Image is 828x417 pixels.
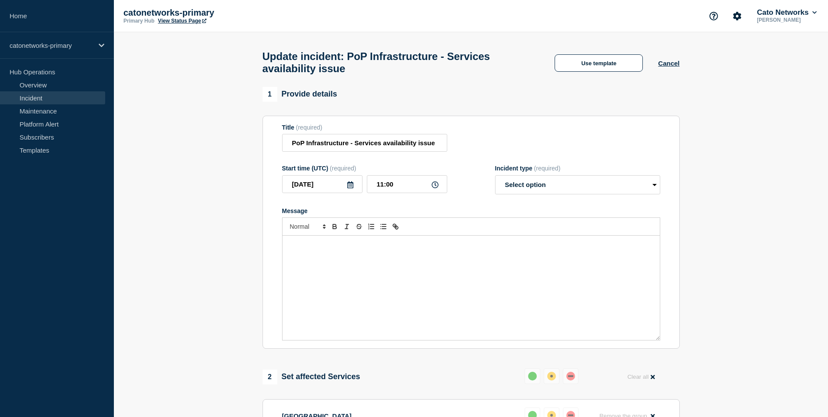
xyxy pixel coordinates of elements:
span: (required) [330,165,356,172]
p: [PERSON_NAME] [755,17,818,23]
button: Toggle link [389,221,402,232]
span: Font size [286,221,329,232]
button: Toggle ordered list [365,221,377,232]
div: Start time (UTC) [282,165,447,172]
div: Provide details [263,87,337,102]
div: Message [283,236,660,340]
div: Message [282,207,660,214]
a: View Status Page [158,18,206,24]
button: Toggle bold text [329,221,341,232]
select: Incident type [495,175,660,194]
h1: Update incident: PoP Infrastructure - Services availability issue [263,50,540,75]
input: YYYY-MM-DD [282,175,362,193]
button: Clear all [622,368,660,385]
button: Cancel [658,60,679,67]
div: Title [282,124,447,131]
button: Cato Networks [755,8,818,17]
div: down [566,372,575,380]
input: Title [282,134,447,152]
button: Use template [555,54,643,72]
span: (required) [296,124,323,131]
div: up [528,372,537,380]
button: Support [705,7,723,25]
p: catonetworks-primary [10,42,93,49]
button: Toggle strikethrough text [353,221,365,232]
span: 1 [263,87,277,102]
button: Toggle italic text [341,221,353,232]
p: catonetworks-primary [123,8,297,18]
button: Toggle bulleted list [377,221,389,232]
button: Account settings [728,7,746,25]
input: HH:MM [367,175,447,193]
p: Primary Hub [123,18,154,24]
button: down [563,368,579,384]
div: Incident type [495,165,660,172]
div: affected [547,372,556,380]
button: up [525,368,540,384]
button: affected [544,368,559,384]
div: Set affected Services [263,370,360,384]
span: 2 [263,370,277,384]
span: (required) [534,165,561,172]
